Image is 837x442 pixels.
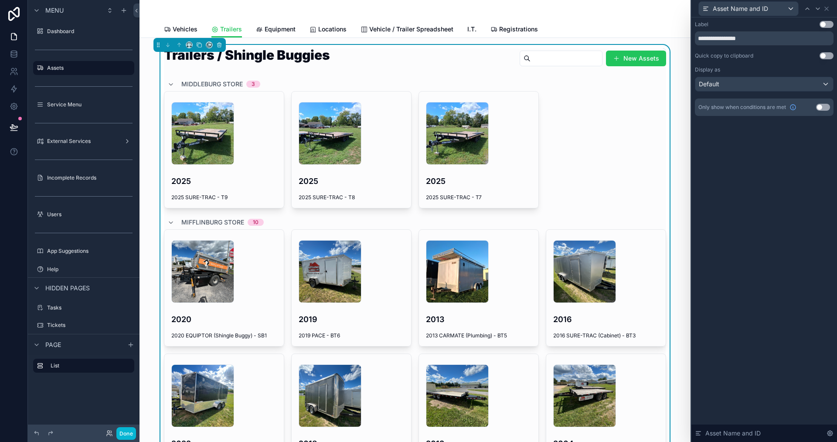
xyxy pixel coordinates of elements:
[45,284,90,292] span: Hidden pages
[33,207,134,221] a: Users
[291,229,412,347] a: 20192019 PACE - BT6
[47,65,129,71] label: Assets
[713,4,768,13] span: Asset Name and ID
[181,80,243,88] span: Middleburg Store
[47,138,120,145] label: External Services
[33,318,134,332] a: Tickets
[47,304,133,311] label: Tasks
[51,362,127,369] label: List
[426,175,531,187] h4: 2025
[318,25,347,34] span: Locations
[418,229,539,347] a: 20132013 CARMATE (Plumbing) - BT5
[265,25,296,34] span: Equipment
[164,48,330,61] h1: Trailers / Shingle Buggies
[553,313,659,325] h4: 2016
[299,194,404,201] span: 2025 SURE-TRAC - T8
[47,248,133,255] label: App Suggestions
[695,21,708,28] div: Label
[546,229,666,347] a: 20162016 SURE-TRAC (Cabinet) - BT3
[299,175,404,187] h4: 2025
[699,80,719,88] span: Default
[695,52,753,59] div: Quick copy to clipboard
[256,21,296,39] a: Equipment
[47,28,133,35] label: Dashboard
[211,21,242,38] a: Trailers
[47,101,133,108] label: Service Menu
[45,6,64,15] span: Menu
[220,25,242,34] span: Trailers
[606,51,666,66] button: New Assets
[33,301,134,315] a: Tasks
[361,21,453,39] a: Vehicle / Trailer Spreadsheet
[299,332,404,339] span: 2019 PACE - BT6
[291,91,412,208] a: 20252025 SURE-TRAC - T8
[164,229,284,347] a: 20202020 EQUIPTOR (Shingle Buggy) - SB1
[698,1,799,16] button: Asset Name and ID
[698,104,786,111] span: Only show when conditions are met
[171,175,277,187] h4: 2025
[173,25,197,34] span: Vehicles
[171,332,277,339] span: 2020 EQUIPTOR (Shingle Buggy) - SB1
[33,61,134,75] a: Assets
[553,332,659,339] span: 2016 SURE-TRAC (Cabinet) - BT3
[299,313,404,325] h4: 2019
[33,24,134,38] a: Dashboard
[418,91,539,208] a: 20252025 SURE-TRAC - T7
[253,219,259,226] div: 10
[695,77,834,92] button: Default
[695,66,720,73] label: Display as
[164,91,284,208] a: 20252025 SURE-TRAC - T9
[33,98,134,112] a: Service Menu
[490,21,538,39] a: Registrations
[164,21,197,39] a: Vehicles
[171,194,277,201] span: 2025 SURE-TRAC - T9
[47,174,133,181] label: Incomplete Records
[47,322,133,329] label: Tickets
[499,25,538,34] span: Registrations
[47,211,133,218] label: Users
[467,21,476,39] a: I.T.
[181,218,244,227] span: Mifflinburg Store
[171,313,277,325] h4: 2020
[28,355,139,381] div: scrollable content
[369,25,453,34] span: Vehicle / Trailer Spreadsheet
[33,134,134,148] a: External Services
[467,25,476,34] span: I.T.
[310,21,347,39] a: Locations
[33,244,134,258] a: App Suggestions
[426,332,531,339] span: 2013 CARMATE (Plumbing) - BT5
[33,262,134,276] a: Help
[45,340,61,349] span: Page
[116,427,136,440] button: Done
[705,429,761,438] span: Asset Name and ID
[47,266,133,273] label: Help
[252,81,255,88] div: 3
[426,194,531,201] span: 2025 SURE-TRAC - T7
[426,313,531,325] h4: 2013
[33,171,134,185] a: Incomplete Records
